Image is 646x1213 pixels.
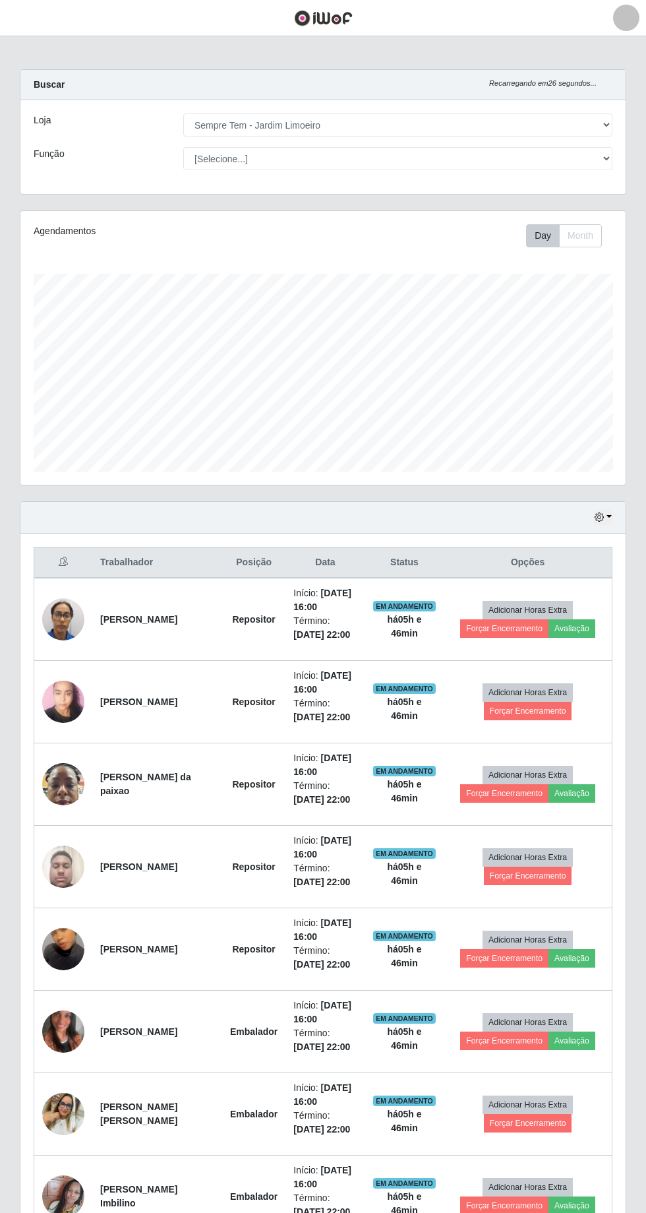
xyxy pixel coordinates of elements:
[293,697,357,724] li: Término:
[387,779,421,803] strong: há 05 h e 46 min
[293,1082,351,1107] time: [DATE] 16:00
[293,1026,357,1054] li: Término:
[526,224,612,247] div: Toolbar with button groups
[293,1165,351,1189] time: [DATE] 16:00
[293,916,357,944] li: Início:
[293,586,357,614] li: Início:
[484,702,572,720] button: Forçar Encerramento
[100,772,191,796] strong: [PERSON_NAME] da paixao
[387,944,421,968] strong: há 05 h e 46 min
[293,918,351,942] time: [DATE] 16:00
[232,861,275,872] strong: Repositor
[483,1096,573,1114] button: Adicionar Horas Extra
[100,614,177,625] strong: [PERSON_NAME]
[42,673,84,730] img: 1750798204685.jpeg
[387,697,421,721] strong: há 05 h e 46 min
[34,224,263,238] div: Agendamentos
[34,79,65,90] strong: Buscar
[293,751,357,779] li: Início:
[373,1096,436,1106] span: EM ANDAMENTO
[100,697,177,707] strong: [PERSON_NAME]
[387,1109,421,1133] strong: há 05 h e 46 min
[42,838,84,894] img: 1757544329261.jpeg
[460,1032,548,1050] button: Forçar Encerramento
[373,683,436,694] span: EM ANDAMENTO
[293,670,351,695] time: [DATE] 16:00
[42,756,84,812] img: 1752580683628.jpeg
[293,1124,350,1135] time: [DATE] 22:00
[222,547,285,578] th: Posição
[34,147,65,161] label: Função
[230,1191,278,1202] strong: Embalador
[483,848,573,867] button: Adicionar Horas Extra
[526,224,560,247] button: Day
[526,224,602,247] div: First group
[100,861,177,872] strong: [PERSON_NAME]
[460,619,548,638] button: Forçar Encerramento
[444,547,612,578] th: Opções
[293,669,357,697] li: Início:
[484,867,572,885] button: Forçar Encerramento
[293,1042,350,1052] time: [DATE] 22:00
[232,944,275,954] strong: Repositor
[365,547,444,578] th: Status
[484,1114,572,1133] button: Forçar Encerramento
[483,601,573,619] button: Adicionar Horas Extra
[387,1026,421,1051] strong: há 05 h e 46 min
[387,614,421,638] strong: há 05 h e 46 min
[34,113,51,127] label: Loja
[100,1184,177,1208] strong: [PERSON_NAME] Imbilino
[285,547,365,578] th: Data
[232,779,275,790] strong: Repositor
[483,1178,573,1197] button: Adicionar Horas Extra
[293,1000,351,1024] time: [DATE] 16:00
[293,834,357,861] li: Início:
[548,784,595,803] button: Avaliação
[293,629,350,640] time: [DATE] 22:00
[232,614,275,625] strong: Repositor
[92,547,222,578] th: Trabalhador
[100,1026,177,1037] strong: [PERSON_NAME]
[373,848,436,859] span: EM ANDAMENTO
[293,959,350,970] time: [DATE] 22:00
[483,766,573,784] button: Adicionar Horas Extra
[293,712,350,722] time: [DATE] 22:00
[548,949,595,968] button: Avaliação
[373,766,436,776] span: EM ANDAMENTO
[293,614,357,642] li: Término:
[293,877,350,887] time: [DATE] 22:00
[548,619,595,638] button: Avaliação
[293,1109,357,1136] li: Término:
[293,753,351,777] time: [DATE] 16:00
[230,1109,278,1119] strong: Embalador
[42,591,84,647] img: 1744637826389.jpeg
[293,1081,357,1109] li: Início:
[42,912,84,987] img: 1758836632770.jpeg
[293,779,357,807] li: Término:
[230,1026,278,1037] strong: Embalador
[373,601,436,611] span: EM ANDAMENTO
[460,784,548,803] button: Forçar Encerramento
[373,1013,436,1024] span: EM ANDAMENTO
[293,835,351,859] time: [DATE] 16:00
[293,794,350,805] time: [DATE] 22:00
[483,931,573,949] button: Adicionar Horas Extra
[42,994,84,1069] img: 1754417240472.jpeg
[460,949,548,968] button: Forçar Encerramento
[373,1178,436,1189] span: EM ANDAMENTO
[387,861,421,886] strong: há 05 h e 46 min
[559,224,602,247] button: Month
[293,588,351,612] time: [DATE] 16:00
[293,999,357,1026] li: Início:
[232,697,275,707] strong: Repositor
[293,944,357,972] li: Término:
[294,10,353,26] img: CoreUI Logo
[293,861,357,889] li: Término:
[489,79,597,87] i: Recarregando em 26 segundos...
[42,1093,84,1135] img: 1755998859963.jpeg
[548,1032,595,1050] button: Avaliação
[483,683,573,702] button: Adicionar Horas Extra
[293,1164,357,1191] li: Início:
[483,1013,573,1032] button: Adicionar Horas Extra
[100,944,177,954] strong: [PERSON_NAME]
